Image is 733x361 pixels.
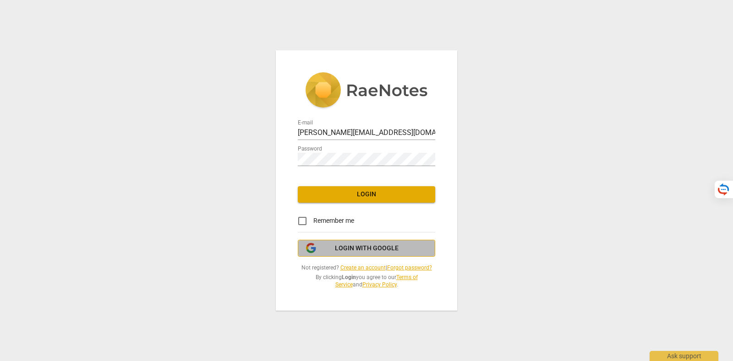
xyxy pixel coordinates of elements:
[298,146,322,151] label: Password
[298,274,435,289] span: By clicking you agree to our and .
[335,274,418,288] a: Terms of Service
[298,120,313,125] label: E-mail
[342,274,356,280] b: Login
[387,264,432,271] a: Forgot password?
[305,72,428,110] img: 5ac2273c67554f335776073100b6d88f.svg
[313,216,354,226] span: Remember me
[340,264,386,271] a: Create an account
[298,240,435,257] button: Login with Google
[650,351,718,361] div: Ask support
[298,264,435,272] span: Not registered? |
[305,190,428,199] span: Login
[298,186,435,203] button: Login
[335,244,399,253] span: Login with Google
[362,281,397,288] a: Privacy Policy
